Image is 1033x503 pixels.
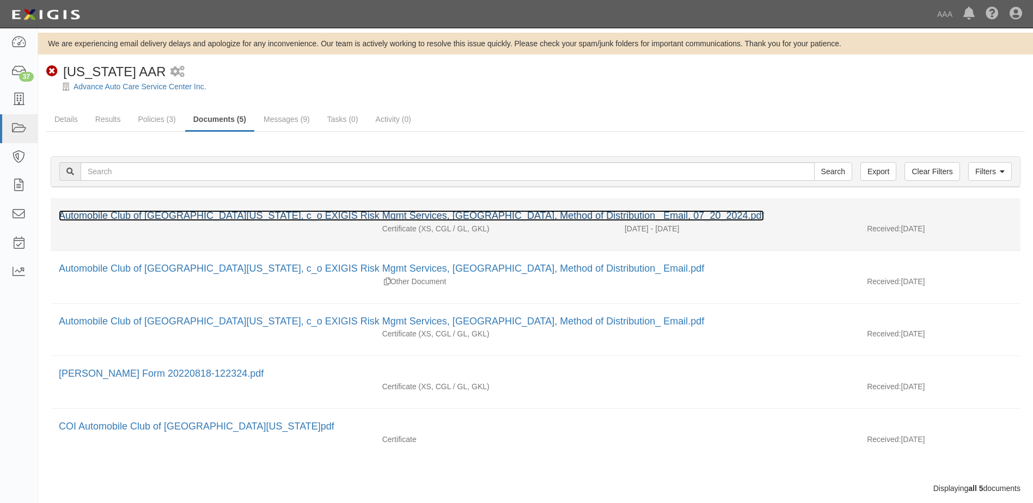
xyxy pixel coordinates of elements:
div: Effective - Expiration [616,434,859,434]
div: Displaying documents [42,483,1029,494]
a: Documents (5) [185,108,254,132]
a: Automobile Club of [GEOGRAPHIC_DATA][US_STATE], c_o EXIGIS Risk Mgmt Services, [GEOGRAPHIC_DATA],... [59,210,764,221]
div: Other Document [374,276,616,287]
i: Non-Compliant [46,66,58,77]
p: Received: [867,223,901,234]
a: Automobile Club of [GEOGRAPHIC_DATA][US_STATE], c_o EXIGIS Risk Mgmt Services, [GEOGRAPHIC_DATA],... [59,316,704,327]
div: Effective - Expiration [616,276,859,277]
div: Automobile Club of Southern California__, c_o EXIGIS Risk Mgmt Services, Murrieta, CA, 92564, Met... [59,315,1012,329]
a: Export [860,162,896,181]
div: [DATE] [859,276,1020,292]
p: Received: [867,434,901,445]
p: Received: [867,328,901,339]
i: 1 scheduled workflow [170,66,185,78]
a: AAA [932,3,958,25]
div: Automobile Club of Southern California__, c_o EXIGIS Risk Mgmt Services, Murrieta, CA, 92564, Met... [59,262,1012,276]
a: Filters [968,162,1012,181]
a: Messages (9) [255,108,318,130]
a: Activity (0) [368,108,419,130]
div: Certificate [374,434,616,445]
b: all 5 [968,484,983,493]
a: Advance Auto Care Service Center Inc. [74,82,206,91]
div: ACORD Form 20220818-122324.pdf [59,367,1012,381]
div: [DATE] [859,381,1020,397]
div: Automobile Club of Southern California__, c_o EXIGIS Risk Mgmt Services, Murrieta, CA, 92564, Met... [59,209,1012,223]
div: Excess/Umbrella Liability Commercial General Liability / Garage Liability Garage Keepers Liability [374,223,616,234]
p: Received: [867,381,901,392]
p: Received: [867,276,901,287]
div: Effective 08/16/2024 - Expiration 08/16/2025 [616,223,859,234]
a: [PERSON_NAME] Form 20220818-122324.pdf [59,368,264,379]
i: Help Center - Complianz [986,8,999,21]
a: Details [46,108,86,130]
div: 37 [19,72,34,82]
div: Excess/Umbrella Liability Commercial General Liability / Garage Liability Garage Keepers Liability [374,328,616,339]
div: COI Automobile Club of Southern California.pdf [59,420,1012,434]
div: California AAR [46,63,166,81]
div: [DATE] [859,434,1020,450]
div: Duplicate [384,276,390,287]
a: COI Automobile Club of [GEOGRAPHIC_DATA][US_STATE]pdf [59,421,334,432]
input: Search [81,162,815,181]
div: We are experiencing email delivery delays and apologize for any inconvenience. Our team is active... [38,38,1033,49]
input: Search [814,162,852,181]
span: [US_STATE] AAR [63,64,166,79]
div: [DATE] [859,223,1020,240]
a: Clear Filters [904,162,959,181]
a: Automobile Club of [GEOGRAPHIC_DATA][US_STATE], c_o EXIGIS Risk Mgmt Services, [GEOGRAPHIC_DATA],... [59,263,704,274]
div: Excess/Umbrella Liability Commercial General Liability / Garage Liability Garage Keepers Liability [374,381,616,392]
div: [DATE] [859,328,1020,345]
a: Tasks (0) [319,108,366,130]
a: Results [87,108,129,130]
img: logo-5460c22ac91f19d4615b14bd174203de0afe785f0fc80cf4dbbc73dc1793850b.png [8,5,83,24]
div: Effective - Expiration [616,381,859,382]
a: Policies (3) [130,108,184,130]
div: Effective - Expiration [616,328,859,329]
